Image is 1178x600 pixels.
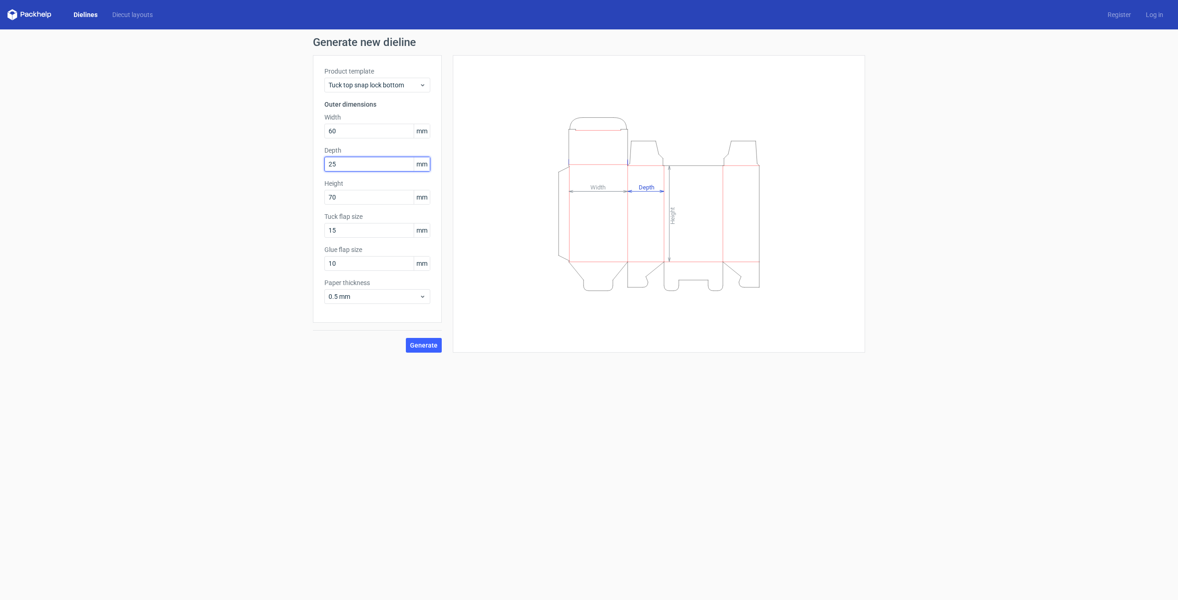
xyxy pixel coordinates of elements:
[410,342,438,349] span: Generate
[324,245,430,254] label: Glue flap size
[639,183,654,190] tspan: Depth
[324,146,430,155] label: Depth
[324,179,430,188] label: Height
[414,157,430,171] span: mm
[66,10,105,19] a: Dielines
[324,212,430,221] label: Tuck flap size
[414,190,430,204] span: mm
[1138,10,1171,19] a: Log in
[1100,10,1138,19] a: Register
[324,113,430,122] label: Width
[329,292,419,301] span: 0.5 mm
[324,278,430,287] label: Paper thickness
[669,207,676,224] tspan: Height
[406,338,442,353] button: Generate
[414,124,430,138] span: mm
[324,100,430,109] h3: Outer dimensions
[414,257,430,270] span: mm
[590,183,606,190] tspan: Width
[414,223,430,237] span: mm
[105,10,160,19] a: Diecut layouts
[313,37,865,48] h1: Generate new dieline
[324,67,430,76] label: Product template
[329,80,419,90] span: Tuck top snap lock bottom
